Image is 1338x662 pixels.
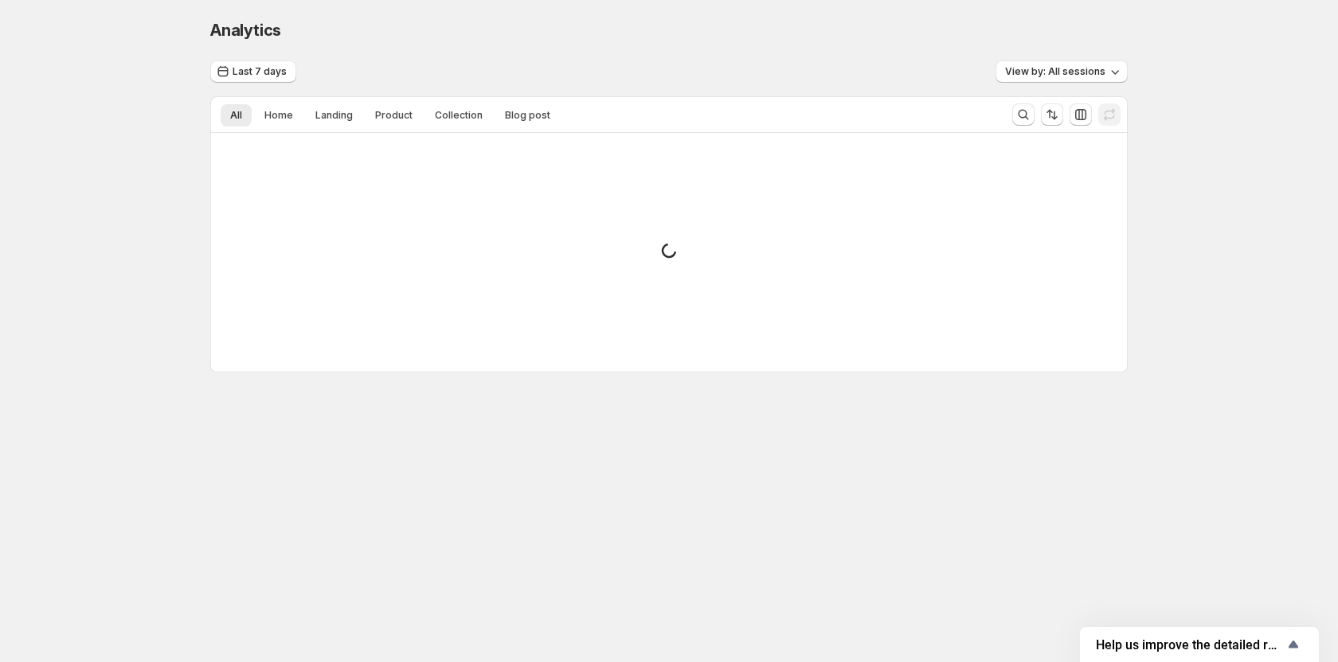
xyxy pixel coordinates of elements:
span: Home [264,109,293,122]
span: Help us improve the detailed report for A/B campaigns [1096,637,1284,652]
button: Show survey - Help us improve the detailed report for A/B campaigns [1096,635,1303,654]
span: Collection [435,109,483,122]
button: View by: All sessions [996,60,1128,83]
span: Analytics [210,21,281,40]
span: Blog post [505,109,550,122]
span: View by: All sessions [1005,65,1105,78]
button: Sort the results [1041,103,1063,126]
button: Last 7 days [210,60,296,83]
span: Last 7 days [233,65,287,78]
span: All [230,109,242,122]
button: Search and filter results [1012,103,1035,126]
span: Landing [315,109,353,122]
span: Product [375,109,413,122]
